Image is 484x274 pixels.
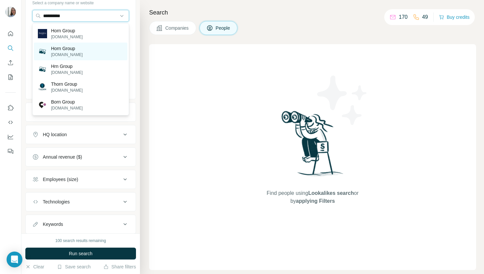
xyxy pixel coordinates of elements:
[55,238,106,244] div: 100 search results remaining
[216,25,231,31] span: People
[26,127,136,142] button: HQ location
[26,194,136,210] button: Technologies
[57,263,91,270] button: Save search
[43,131,67,138] div: HQ location
[103,263,136,270] button: Share filters
[25,263,44,270] button: Clear
[5,102,16,114] button: Use Surfe on LinkedIn
[51,99,83,105] p: Born Group
[5,7,16,17] img: Avatar
[26,171,136,187] button: Employees (size)
[38,82,47,92] img: Thorn Group
[38,65,47,74] img: Hrn Group
[43,198,70,205] div: Technologies
[51,87,83,93] p: [DOMAIN_NAME]
[5,42,16,54] button: Search
[5,28,16,40] button: Quick start
[165,25,189,31] span: Companies
[38,100,47,109] img: Born Group
[260,189,365,205] span: Find people using or by
[38,29,47,38] img: Horn Group
[5,131,16,143] button: Dashboard
[26,104,136,120] button: Industry
[43,221,63,228] div: Keywords
[51,27,83,34] p: Horn Group
[51,70,83,76] p: [DOMAIN_NAME]
[51,63,83,70] p: Hrn Group
[43,154,82,160] div: Annual revenue ($)
[5,145,16,157] button: Feedback
[5,57,16,69] button: Enrich CSV
[25,248,136,259] button: Run search
[439,13,470,22] button: Buy credits
[51,52,83,58] p: [DOMAIN_NAME]
[296,198,335,204] span: applying Filters
[399,13,408,21] p: 170
[38,47,47,56] img: Horn Group
[51,81,83,87] p: Thorn Group
[26,216,136,232] button: Keywords
[308,190,354,196] span: Lookalikes search
[5,71,16,83] button: My lists
[69,250,93,257] span: Run search
[43,176,78,183] div: Employees (size)
[5,116,16,128] button: Use Surfe API
[422,13,428,21] p: 49
[26,149,136,165] button: Annual revenue ($)
[51,34,83,40] p: [DOMAIN_NAME]
[51,105,83,111] p: [DOMAIN_NAME]
[313,71,372,130] img: Surfe Illustration - Stars
[7,252,22,267] div: Open Intercom Messenger
[51,45,83,52] p: Horn Group
[279,109,347,183] img: Surfe Illustration - Woman searching with binoculars
[149,8,476,17] h4: Search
